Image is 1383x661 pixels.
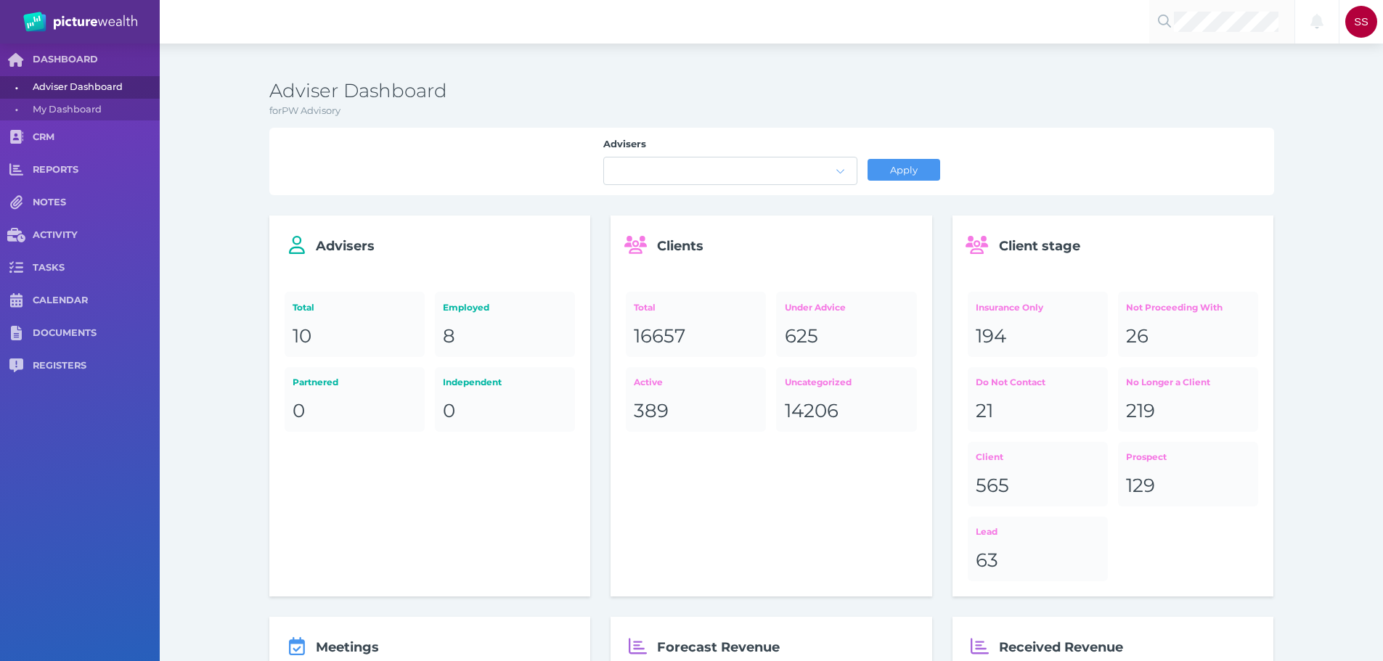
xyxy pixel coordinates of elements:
span: Forecast Revenue [657,639,780,655]
span: Client stage [999,238,1080,254]
span: Total [293,302,314,313]
a: Employed8 [435,292,575,356]
a: Total10 [285,292,425,356]
span: CRM [33,131,160,144]
a: Under Advice625 [776,292,916,356]
span: Lead [976,526,998,537]
button: Apply [868,159,940,181]
span: NOTES [33,197,160,209]
span: SS [1354,16,1368,28]
span: Apply [884,164,923,176]
span: Employed [443,302,489,313]
span: Total [634,302,656,313]
label: Advisers [603,138,857,157]
span: REPORTS [33,164,160,176]
span: DOCUMENTS [33,327,160,340]
span: TASKS [33,262,160,274]
div: 0 [293,399,417,424]
span: Under Advice [785,302,846,313]
span: Advisers [316,238,375,254]
div: 16657 [634,324,758,349]
span: CALENDAR [33,295,160,307]
span: Prospect [1126,451,1167,462]
span: Client [976,451,1003,462]
div: 194 [976,324,1100,349]
a: Total16657 [626,292,766,356]
span: Do Not Contact [976,377,1045,387]
span: Clients [657,238,703,254]
a: Partnered0 [285,367,425,432]
span: Adviser Dashboard [33,76,155,99]
div: 21 [976,399,1100,424]
p: for PW Advisory [269,104,1274,118]
span: Received Revenue [999,639,1123,655]
span: No Longer a Client [1126,377,1210,387]
div: Shelby Slender [1345,6,1377,38]
a: Independent0 [435,367,575,432]
span: Uncategorized [785,377,852,387]
div: 0 [443,399,567,424]
span: Not Proceeding With [1126,302,1223,313]
img: PW [23,12,137,32]
div: 129 [1126,474,1250,498]
div: 14206 [785,399,909,424]
span: Insurance Only [976,302,1043,313]
span: DASHBOARD [33,54,160,66]
span: Meetings [316,639,379,655]
div: 219 [1126,399,1250,424]
a: Active389 [626,367,766,432]
h3: Adviser Dashboard [269,79,1274,104]
span: Independent [443,377,502,387]
div: 625 [785,324,909,349]
span: REGISTERS [33,360,160,372]
div: 565 [976,474,1100,498]
div: 63 [976,549,1100,573]
div: 10 [293,324,417,349]
div: 389 [634,399,758,424]
div: 26 [1126,324,1250,349]
span: My Dashboard [33,99,155,121]
span: ACTIVITY [33,229,160,242]
span: Partnered [293,377,338,387]
span: Active [634,377,663,387]
div: 8 [443,324,567,349]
